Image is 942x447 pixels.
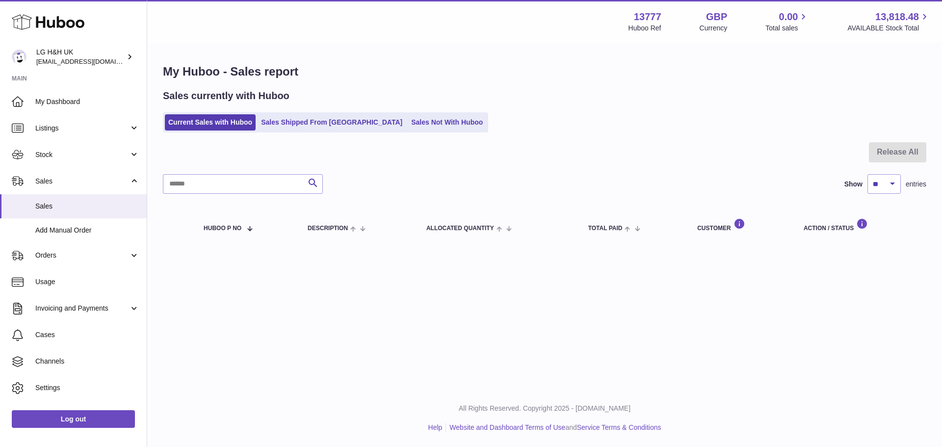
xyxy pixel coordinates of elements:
span: Total paid [588,225,623,232]
strong: GBP [706,10,727,24]
span: AVAILABLE Stock Total [847,24,930,33]
span: Sales [35,177,129,186]
a: Sales Not With Huboo [408,114,486,131]
div: Currency [700,24,728,33]
span: Sales [35,202,139,211]
div: Customer [697,218,784,232]
span: Listings [35,124,129,133]
img: veechen@lghnh.co.uk [12,50,26,64]
span: Cases [35,330,139,340]
span: [EMAIL_ADDRESS][DOMAIN_NAME] [36,57,144,65]
p: All Rights Reserved. Copyright 2025 - [DOMAIN_NAME] [155,404,934,413]
span: Add Manual Order [35,226,139,235]
span: Usage [35,277,139,287]
span: Orders [35,251,129,260]
div: LG H&H UK [36,48,125,66]
div: Action / Status [804,218,916,232]
a: Website and Dashboard Terms of Use [449,423,565,431]
label: Show [844,180,863,189]
h1: My Huboo - Sales report [163,64,926,79]
span: Total sales [765,24,809,33]
li: and [446,423,661,432]
span: 0.00 [779,10,798,24]
a: 13,818.48 AVAILABLE Stock Total [847,10,930,33]
span: Settings [35,383,139,393]
h2: Sales currently with Huboo [163,89,289,103]
div: Huboo Ref [628,24,661,33]
a: Log out [12,410,135,428]
span: Huboo P no [204,225,241,232]
span: Stock [35,150,129,159]
span: 13,818.48 [875,10,919,24]
a: Help [428,423,443,431]
span: Description [308,225,348,232]
span: entries [906,180,926,189]
a: Service Terms & Conditions [577,423,661,431]
span: My Dashboard [35,97,139,106]
span: Invoicing and Payments [35,304,129,313]
a: Sales Shipped From [GEOGRAPHIC_DATA] [258,114,406,131]
span: ALLOCATED Quantity [426,225,494,232]
span: Channels [35,357,139,366]
a: Current Sales with Huboo [165,114,256,131]
a: 0.00 Total sales [765,10,809,33]
strong: 13777 [634,10,661,24]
